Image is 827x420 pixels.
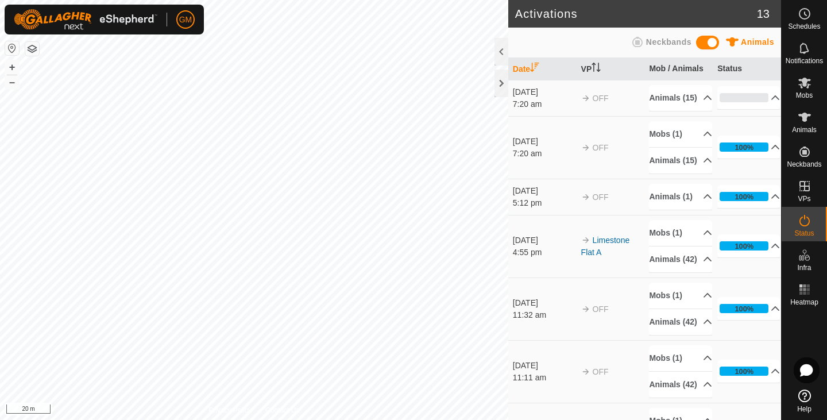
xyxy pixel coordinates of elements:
div: 11:11 am [513,372,575,384]
p-accordion-header: 100% [717,234,780,257]
h2: Activations [515,7,757,21]
div: 4:55 pm [513,246,575,259]
p-accordion-header: 100% [717,360,780,383]
button: Reset Map [5,41,19,55]
div: 100% [720,192,768,201]
span: Animals [792,126,817,133]
div: [DATE] [513,185,575,197]
div: 100% [720,241,768,251]
div: 5:12 pm [513,197,575,209]
div: 100% [720,367,768,376]
span: Notifications [786,57,823,64]
div: 100% [720,304,768,313]
button: + [5,60,19,74]
div: [DATE] [513,297,575,309]
img: arrow [581,367,590,376]
div: [DATE] [513,136,575,148]
span: GM [179,14,192,26]
img: Gallagher Logo [14,9,157,30]
div: [DATE] [513,234,575,246]
div: [DATE] [513,86,575,98]
span: Neckbands [787,161,821,168]
div: 100% [735,142,753,153]
p-sorticon: Activate to sort [592,64,601,74]
button: Map Layers [25,42,39,56]
img: arrow [581,305,590,314]
div: 100% [735,191,753,202]
div: 100% [735,366,753,377]
span: OFF [593,305,609,314]
th: Mob / Animals [644,58,713,80]
p-accordion-header: Animals (15) [649,85,712,111]
a: Contact Us [265,405,299,415]
div: 100% [735,303,753,314]
img: arrow [581,236,590,245]
a: Privacy Policy [208,405,252,415]
p-accordion-header: 100% [717,297,780,320]
button: – [5,75,19,89]
div: 7:20 am [513,148,575,160]
p-accordion-header: 100% [717,185,780,208]
div: 7:20 am [513,98,575,110]
p-accordion-header: Mobs (1) [649,121,712,147]
p-accordion-header: Mobs (1) [649,283,712,309]
p-accordion-header: 100% [717,136,780,159]
span: OFF [593,94,609,103]
div: 100% [720,142,768,152]
th: Status [713,58,781,80]
img: arrow [581,143,590,152]
p-sorticon: Activate to sort [530,64,539,74]
span: Heatmap [790,299,818,306]
span: Neckbands [646,37,691,47]
p-accordion-header: Animals (42) [649,246,712,272]
th: VP [577,58,645,80]
th: Date [508,58,577,80]
span: Infra [797,264,811,271]
span: Status [794,230,814,237]
div: 100% [735,241,753,252]
span: Mobs [796,92,813,99]
img: arrow [581,94,590,103]
a: Help [782,385,827,417]
p-accordion-header: Mobs (1) [649,345,712,371]
span: OFF [593,192,609,202]
span: OFF [593,143,609,152]
p-accordion-header: Animals (1) [649,184,712,210]
p-accordion-header: Animals (15) [649,148,712,174]
div: 11:32 am [513,309,575,321]
div: [DATE] [513,360,575,372]
span: Animals [741,37,774,47]
span: Help [797,406,811,413]
div: 0% [720,93,768,102]
span: Schedules [788,23,820,30]
p-accordion-header: Mobs (1) [649,220,712,246]
a: Limestone Flat A [581,236,630,257]
p-accordion-header: Animals (42) [649,309,712,335]
span: VPs [798,195,810,202]
p-accordion-header: 0% [717,86,780,109]
span: 13 [757,5,770,22]
img: arrow [581,192,590,202]
span: OFF [593,367,609,376]
p-accordion-header: Animals (42) [649,372,712,398]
